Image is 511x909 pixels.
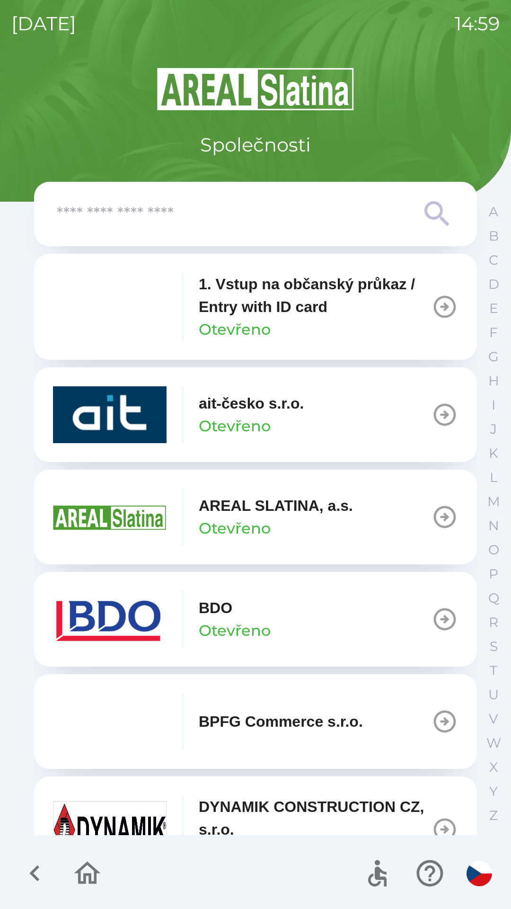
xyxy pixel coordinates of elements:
[482,465,505,490] button: L
[488,276,499,293] p: D
[486,735,501,751] p: W
[489,614,498,631] p: R
[482,296,505,321] button: E
[482,803,505,828] button: Z
[53,278,167,335] img: 93ea42ec-2d1b-4d6e-8f8a-bdbb4610bcc3.png
[489,711,498,727] p: V
[34,572,477,667] button: BDOOtevřeno
[34,674,477,769] button: BPFG Commerce s.r.o.
[482,659,505,683] button: T
[34,254,477,360] button: 1. Vstup na občanský průkaz / Entry with ID cardOtevřeno
[489,228,499,244] p: B
[482,683,505,707] button: U
[482,490,505,514] button: M
[199,619,271,642] p: Otevřeno
[53,693,167,750] img: f3b1b367-54a7-43c8-9d7e-84e812667233.png
[489,252,498,268] p: C
[489,300,498,317] p: E
[489,204,498,220] p: A
[11,9,76,38] p: [DATE]
[482,538,505,562] button: O
[199,415,271,437] p: Otevřeno
[482,779,505,803] button: Y
[489,807,498,824] p: Z
[199,517,271,540] p: Otevřeno
[482,514,505,538] button: N
[482,417,505,441] button: J
[482,731,505,755] button: W
[488,517,499,534] p: N
[53,801,167,858] img: 9aa1c191-0426-4a03-845b-4981a011e109.jpeg
[488,686,499,703] p: U
[492,397,495,413] p: I
[489,759,498,775] p: X
[488,373,499,389] p: H
[199,795,432,841] p: DYNAMIK CONSTRUCTION CZ, s.r.o.
[482,586,505,610] button: Q
[482,610,505,634] button: R
[482,707,505,731] button: V
[467,861,492,886] img: cs flag
[199,392,304,415] p: ait-česko s.r.o.
[34,367,477,462] button: ait-česko s.r.o.Otevřeno
[482,369,505,393] button: H
[200,131,311,159] p: Společnosti
[34,776,477,882] button: DYNAMIK CONSTRUCTION CZ, s.r.o.Otevřeno
[490,469,497,486] p: L
[455,9,500,38] p: 14:59
[489,445,498,462] p: K
[482,755,505,779] button: X
[482,345,505,369] button: G
[482,272,505,296] button: D
[488,348,499,365] p: G
[482,321,505,345] button: F
[34,470,477,564] button: AREAL SLATINA, a.s.Otevřeno
[482,562,505,586] button: P
[482,224,505,248] button: B
[482,441,505,465] button: K
[488,542,499,558] p: O
[53,489,167,545] img: aad3f322-fb90-43a2-be23-5ead3ef36ce5.png
[53,591,167,648] img: ae7449ef-04f1-48ed-85b5-e61960c78b50.png
[53,386,167,443] img: 40b5cfbb-27b1-4737-80dc-99d800fbabba.png
[490,662,497,679] p: T
[489,324,498,341] p: F
[482,393,505,417] button: I
[199,318,271,341] p: Otevřeno
[199,494,353,517] p: AREAL SLATINA, a.s.
[482,200,505,224] button: A
[199,273,432,318] p: 1. Vstup na občanský průkaz / Entry with ID card
[489,566,498,582] p: P
[489,783,498,800] p: Y
[487,493,500,510] p: M
[488,590,499,606] p: Q
[490,421,497,437] p: J
[482,248,505,272] button: C
[34,66,477,112] img: Logo
[199,597,232,619] p: BDO
[199,710,363,733] p: BPFG Commerce s.r.o.
[490,638,498,655] p: S
[482,634,505,659] button: S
